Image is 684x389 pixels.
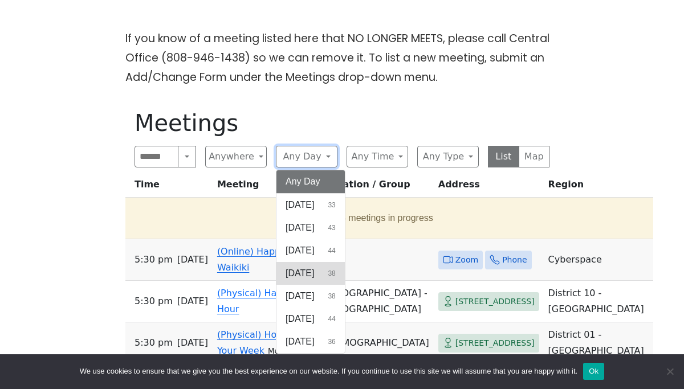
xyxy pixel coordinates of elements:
[135,109,549,137] h1: Meetings
[455,294,535,309] span: [STREET_ADDRESS]
[135,293,173,309] span: 5:30 PM
[286,335,314,349] span: [DATE]
[177,252,208,268] span: [DATE]
[177,335,208,351] span: [DATE]
[328,200,335,210] span: 33 results
[434,177,544,198] th: Address
[328,337,335,347] span: 36 results
[286,312,314,326] span: [DATE]
[328,314,335,324] span: 44 results
[286,221,314,235] span: [DATE]
[276,170,345,354] div: Any Day
[286,289,314,303] span: [DATE]
[178,146,196,167] button: Search
[455,336,535,350] span: [STREET_ADDRESS]
[125,29,559,87] p: If you know of a meeting listed here that NO LONGER MEETS, please call Central Office (808-946-14...
[276,239,345,262] button: [DATE]44 results
[276,330,345,353] button: [DATE]36 results
[544,281,653,322] td: District 10 - [GEOGRAPHIC_DATA]
[321,177,434,198] th: Location / Group
[276,262,345,285] button: [DATE]38 results
[502,253,527,267] span: Phone
[135,335,173,351] span: 5:30 PM
[268,347,284,355] small: Men
[135,252,173,268] span: 5:30 PM
[328,268,335,279] span: 38 results
[286,267,314,280] span: [DATE]
[328,245,335,256] span: 44 results
[217,246,311,273] a: (Online) Happy Hour Waikiki
[276,170,345,193] button: Any Day
[286,244,314,257] span: [DATE]
[544,177,653,198] th: Region
[321,281,434,322] td: [GEOGRAPHIC_DATA] - [GEOGRAPHIC_DATA]
[347,146,408,167] button: Any Time
[276,308,345,330] button: [DATE]44 results
[80,366,577,377] span: We use cookies to ensure that we give you the best experience on our website. If you continue to ...
[583,363,604,380] button: Ok
[455,253,478,267] span: Zoom
[135,146,178,167] input: Search
[328,291,335,301] span: 38 results
[276,285,345,308] button: [DATE]38 results
[417,146,479,167] button: Any Type
[488,146,519,167] button: List
[544,322,653,364] td: District 01 - [GEOGRAPHIC_DATA]
[125,177,213,198] th: Time
[130,202,644,234] button: 5 meetings in progress
[217,329,306,356] a: (Physical) How Was Your Week
[177,293,208,309] span: [DATE]
[217,288,294,314] a: (Physical) Happy Hour
[276,216,345,239] button: [DATE]43 results
[321,322,434,364] td: [DEMOGRAPHIC_DATA]
[205,146,267,167] button: Anywhere
[276,146,337,167] button: Any Day
[328,223,335,233] span: 43 results
[213,177,321,198] th: Meeting
[664,366,675,377] span: No
[519,146,550,167] button: Map
[276,194,345,216] button: [DATE]33 results
[544,239,653,281] td: Cyberspace
[286,198,314,212] span: [DATE]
